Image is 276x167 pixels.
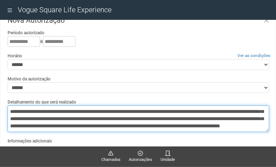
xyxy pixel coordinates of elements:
a: Unidade [161,150,175,163]
h3: Nova Autorização [8,17,270,24]
span: Unidade [161,157,175,163]
label: Detalhamento do que será realizado [8,99,76,105]
label: Motivo da autorização [8,76,51,82]
a: Autorizações [129,150,152,163]
span: Chamados [101,157,121,163]
a: Ver as condições [237,53,270,58]
label: Informações adicionais [8,138,52,144]
span: Vogue Square Life Experience [18,5,111,14]
a: Chamados [101,150,121,163]
label: Período autorizado [8,30,44,36]
label: Horário [8,53,22,59]
span: Autorizações [129,157,152,163]
div: a [8,36,270,47]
